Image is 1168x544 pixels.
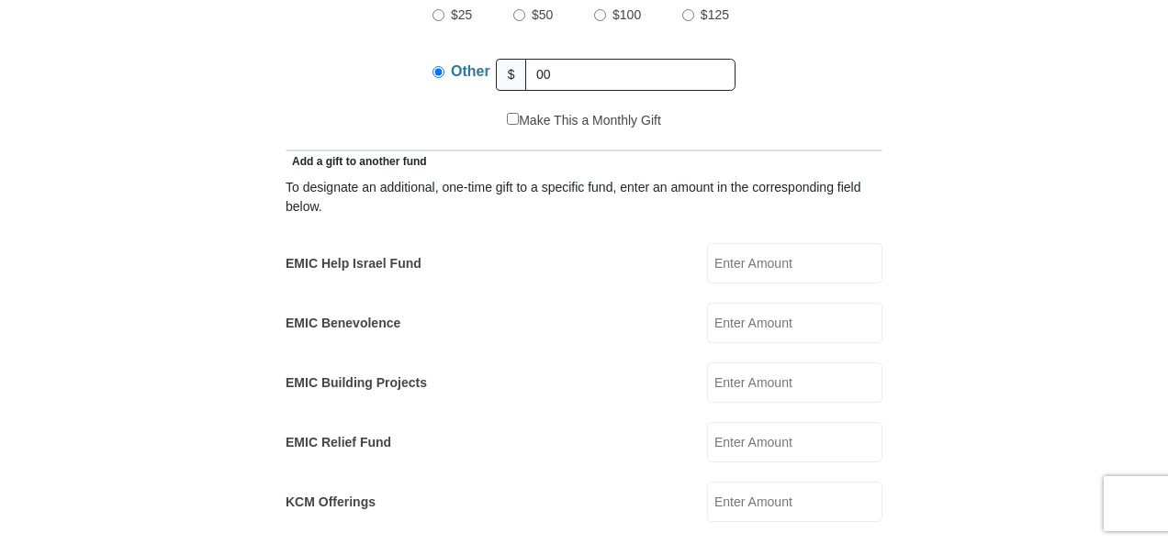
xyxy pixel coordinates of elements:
[507,111,661,130] label: Make This a Monthly Gift
[612,7,641,22] span: $100
[707,303,882,343] input: Enter Amount
[707,362,882,403] input: Enter Amount
[707,243,882,283] input: Enter Amount
[451,7,472,22] span: $25
[286,433,391,452] label: EMIC Relief Fund
[507,113,519,125] input: Make This a Monthly Gift
[707,422,882,462] input: Enter Amount
[286,254,421,273] label: EMIC Help Israel Fund
[496,59,527,91] span: $
[286,373,427,393] label: EMIC Building Projects
[286,314,400,333] label: EMIC Benevolence
[286,178,882,216] div: To designate an additional, one-time gift to a specific fund, enter an amount in the correspondin...
[525,59,736,91] input: Other Amount
[532,7,553,22] span: $50
[286,155,427,168] span: Add a gift to another fund
[286,493,376,512] label: KCM Offerings
[707,482,882,522] input: Enter Amount
[451,63,490,79] span: Other
[701,7,729,22] span: $125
